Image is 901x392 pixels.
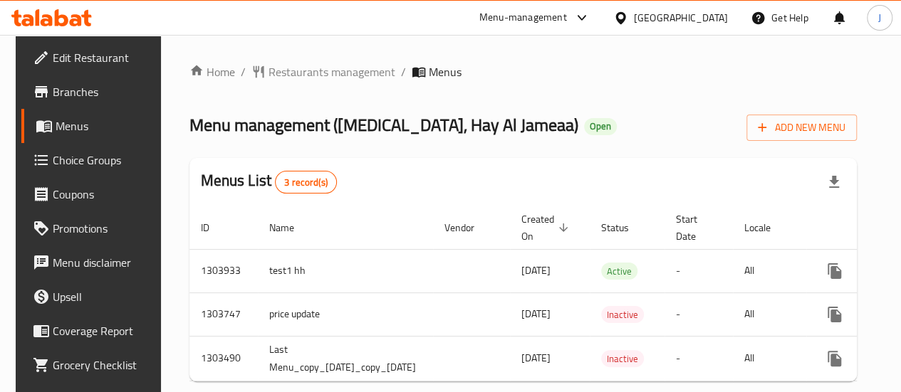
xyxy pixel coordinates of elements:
div: Total records count [275,171,337,194]
span: Menus [429,63,462,80]
button: Add New Menu [746,115,857,141]
a: Menus [21,109,166,143]
span: Status [601,219,647,236]
span: Active [601,263,637,280]
a: Upsell [21,280,166,314]
span: Created On [521,211,573,245]
button: more [818,341,852,376]
a: Edit Restaurant [21,41,166,75]
div: [GEOGRAPHIC_DATA] [634,10,728,26]
a: Choice Groups [21,143,166,177]
span: Edit Restaurant [53,49,155,66]
span: Inactive [601,307,644,323]
span: J [878,10,881,26]
span: Upsell [53,288,155,305]
div: Menu-management [479,9,567,26]
a: Coverage Report [21,314,166,348]
span: Inactive [601,351,644,367]
li: / [241,63,246,80]
span: Menu disclaimer [53,254,155,271]
h2: Menus List [201,170,337,194]
td: 1303747 [189,292,258,336]
div: Active [601,263,637,280]
button: more [818,297,852,332]
a: Branches [21,75,166,109]
span: Vendor [444,219,493,236]
span: ID [201,219,228,236]
td: 1303490 [189,336,258,381]
td: 1303933 [189,249,258,292]
span: Choice Groups [53,152,155,169]
td: - [665,292,733,336]
a: Restaurants management [251,63,395,80]
div: Open [584,118,617,135]
div: Inactive [601,350,644,367]
a: Promotions [21,211,166,245]
button: more [818,254,852,288]
td: All [733,292,806,336]
td: All [733,336,806,381]
span: Menu management ( [MEDICAL_DATA], Hay Al Jameaa ) [189,109,578,141]
span: Name [269,219,313,236]
span: Locale [744,219,789,236]
td: price update [258,292,433,336]
span: Coupons [53,186,155,203]
span: [DATE] [521,261,551,280]
a: Coupons [21,177,166,211]
a: Home [189,63,235,80]
span: Branches [53,83,155,100]
div: Inactive [601,306,644,323]
button: Change Status [852,341,886,376]
td: - [665,249,733,292]
span: Start Date [676,211,716,245]
span: Grocery Checklist [53,356,155,374]
button: Change Status [852,254,886,288]
td: All [733,249,806,292]
span: Open [584,120,617,132]
li: / [401,63,406,80]
span: 3 record(s) [276,176,336,189]
button: Change Status [852,297,886,332]
span: Promotions [53,220,155,237]
div: Export file [817,165,851,199]
span: [DATE] [521,304,551,323]
a: Menu disclaimer [21,245,166,280]
a: Grocery Checklist [21,348,166,382]
span: Restaurants management [269,63,395,80]
nav: breadcrumb [189,63,857,80]
td: - [665,336,733,381]
span: Add New Menu [758,119,845,137]
td: test1 hh [258,249,433,292]
td: Last Menu_copy_[DATE]_copy_[DATE] [258,336,433,381]
span: [DATE] [521,349,551,367]
span: Coverage Report [53,322,155,339]
span: Menus [56,117,155,134]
